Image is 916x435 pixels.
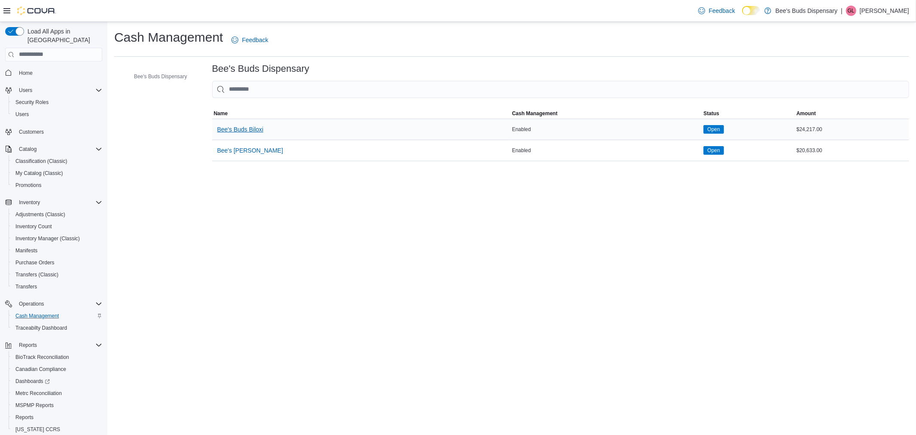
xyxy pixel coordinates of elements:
a: Manifests [12,245,41,256]
img: Cova [17,6,56,15]
button: Catalog [2,143,106,155]
span: Purchase Orders [12,257,102,268]
button: Canadian Compliance [9,363,106,375]
span: Promotions [15,182,42,189]
span: My Catalog (Classic) [12,168,102,178]
span: Adjustments (Classic) [12,209,102,220]
h1: Cash Management [114,29,223,46]
span: Classification (Classic) [12,156,102,166]
a: Dashboards [9,375,106,387]
span: Inventory Count [15,223,52,230]
span: Open [707,147,720,154]
button: Amount [795,108,909,119]
button: Cash Management [9,310,106,322]
span: Users [15,111,29,118]
span: Traceabilty Dashboard [15,325,67,331]
span: Transfers [12,282,102,292]
span: My Catalog (Classic) [15,170,63,177]
span: Customers [19,129,44,135]
p: [PERSON_NAME] [860,6,909,16]
span: Name [214,110,228,117]
span: Load All Apps in [GEOGRAPHIC_DATA] [24,27,102,44]
div: $24,217.00 [795,124,909,135]
span: Promotions [12,180,102,190]
button: Reports [2,339,106,351]
div: $20,633.00 [795,145,909,156]
button: Inventory [2,196,106,208]
a: My Catalog (Classic) [12,168,67,178]
a: Feedback [695,2,738,19]
button: Cash Management [510,108,702,119]
button: Customers [2,126,106,138]
button: Users [9,108,106,120]
button: Classification (Classic) [9,155,106,167]
span: Catalog [19,146,37,153]
span: Bee's [PERSON_NAME] [217,146,283,155]
span: Open [703,146,724,155]
div: Graham Lamb [846,6,856,16]
p: | [841,6,843,16]
button: My Catalog (Classic) [9,167,106,179]
button: Inventory Count [9,221,106,233]
span: Canadian Compliance [12,364,102,374]
a: Reports [12,412,37,423]
a: Adjustments (Classic) [12,209,69,220]
a: Inventory Manager (Classic) [12,233,83,244]
span: Transfers (Classic) [15,271,58,278]
span: Manifests [15,247,37,254]
a: MSPMP Reports [12,400,57,410]
button: Inventory [15,197,43,208]
div: Enabled [510,145,702,156]
button: Operations [15,299,48,309]
button: Metrc Reconciliation [9,387,106,399]
a: Dashboards [12,376,53,386]
span: Open [707,126,720,133]
a: BioTrack Reconciliation [12,352,73,362]
a: Users [12,109,32,119]
button: Reports [15,340,40,350]
button: Manifests [9,245,106,257]
button: Operations [2,298,106,310]
button: Catalog [15,144,40,154]
span: Purchase Orders [15,259,55,266]
span: Inventory [19,199,40,206]
input: Dark Mode [742,6,760,15]
span: Reports [19,342,37,349]
span: Dashboards [12,376,102,386]
span: Washington CCRS [12,424,102,435]
a: Feedback [228,31,271,49]
span: Dashboards [15,378,50,385]
span: Home [19,70,33,77]
button: Home [2,67,106,79]
span: Inventory Manager (Classic) [12,233,102,244]
span: Bee's Buds Biloxi [217,125,264,134]
button: Reports [9,411,106,423]
span: Open [703,125,724,134]
a: Customers [15,127,47,137]
span: Classification (Classic) [15,158,67,165]
span: Transfers [15,283,37,290]
span: Users [12,109,102,119]
button: Bee's Buds Dispensary [122,71,191,82]
span: Reports [12,412,102,423]
button: Name [212,108,511,119]
a: Home [15,68,36,78]
span: Security Roles [15,99,49,106]
button: Transfers [9,281,106,293]
span: MSPMP Reports [12,400,102,410]
h3: Bee's Buds Dispensary [212,64,310,74]
span: Security Roles [12,97,102,107]
a: Purchase Orders [12,257,58,268]
a: Traceabilty Dashboard [12,323,70,333]
span: Users [15,85,102,95]
button: Transfers (Classic) [9,269,106,281]
span: Users [19,87,32,94]
button: Bee's Buds Biloxi [214,121,267,138]
span: BioTrack Reconciliation [15,354,69,361]
a: [US_STATE] CCRS [12,424,64,435]
span: Operations [19,300,44,307]
span: Reports [15,340,102,350]
span: Catalog [15,144,102,154]
button: Inventory Manager (Classic) [9,233,106,245]
span: Manifests [12,245,102,256]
